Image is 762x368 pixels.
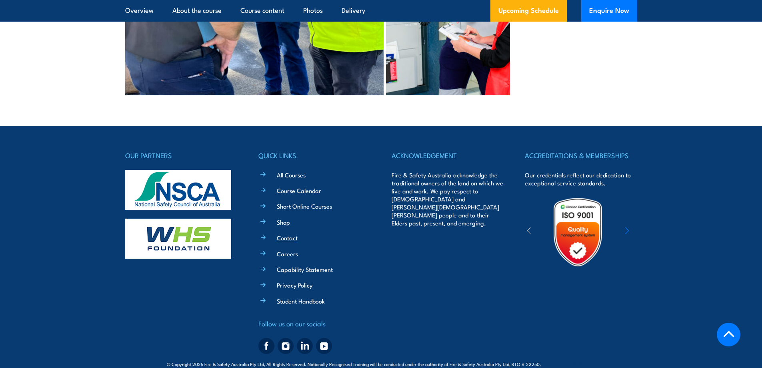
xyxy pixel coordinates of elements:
a: Privacy Policy [277,281,312,289]
a: Contact [277,233,298,242]
img: ewpa-logo [613,218,683,246]
a: All Courses [277,171,306,179]
p: Our credentials reflect our dedication to exceptional service standards. [525,171,637,187]
img: Untitled design (19) [543,197,613,267]
span: Site: [550,361,595,367]
p: Fire & Safety Australia acknowledge the traditional owners of the land on which we live and work.... [392,171,504,227]
img: nsca-logo-footer [125,170,231,210]
h4: ACCREDITATIONS & MEMBERSHIPS [525,150,637,161]
a: KND Digital [567,360,595,368]
img: whs-logo-footer [125,219,231,259]
a: Careers [277,249,298,258]
a: Shop [277,218,290,226]
a: Student Handbook [277,297,325,305]
span: © Copyright 2025 Fire & Safety Australia Pty Ltd, All Rights Reserved. Nationally Recognised Trai... [167,360,595,368]
h4: Follow us on our socials [258,318,370,329]
a: Course Calendar [277,186,321,195]
a: Capability Statement [277,265,333,273]
h4: OUR PARTNERS [125,150,237,161]
h4: ACKNOWLEDGEMENT [392,150,504,161]
a: Short Online Courses [277,202,332,210]
h4: QUICK LINKS [258,150,370,161]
